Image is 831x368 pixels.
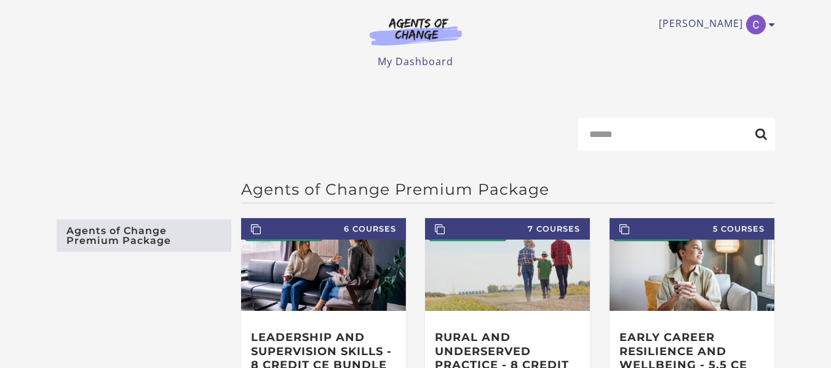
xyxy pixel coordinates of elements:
[610,218,774,240] span: 5 Courses
[425,218,590,240] span: 7 Courses
[57,219,231,252] a: Agents of Change Premium Package
[357,17,475,45] img: Agents of Change Logo
[659,15,769,34] a: Toggle menu
[378,55,453,68] a: My Dashboard
[241,180,775,198] h2: Agents of Change Premium Package
[241,218,406,240] span: 6 Courses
